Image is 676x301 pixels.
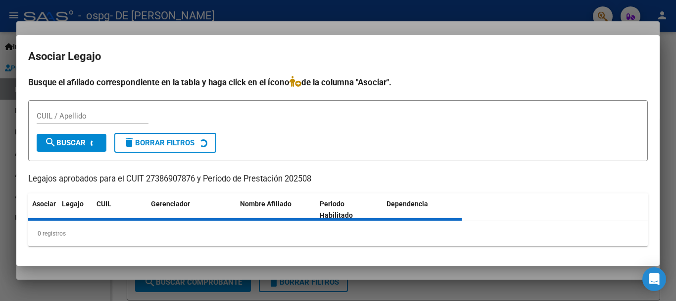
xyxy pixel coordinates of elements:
datatable-header-cell: Periodo Habilitado [316,193,383,226]
span: Borrar Filtros [123,138,194,147]
datatable-header-cell: Asociar [28,193,58,226]
span: Nombre Afiliado [240,200,291,208]
p: Legajos aprobados para el CUIT 27386907876 y Período de Prestación 202508 [28,173,648,185]
button: Buscar [37,134,106,152]
div: 0 registros [28,221,648,246]
span: Gerenciador [151,200,190,208]
span: Asociar [32,200,56,208]
h2: Asociar Legajo [28,47,648,66]
span: Periodo Habilitado [320,200,353,219]
span: Legajo [62,200,84,208]
button: Borrar Filtros [114,133,216,153]
span: Dependencia [386,200,428,208]
span: CUIL [97,200,111,208]
datatable-header-cell: Gerenciador [147,193,236,226]
h4: Busque el afiliado correspondiente en la tabla y haga click en el ícono de la columna "Asociar". [28,76,648,89]
span: Buscar [45,138,86,147]
div: Open Intercom Messenger [642,267,666,291]
datatable-header-cell: Nombre Afiliado [236,193,316,226]
datatable-header-cell: Legajo [58,193,93,226]
mat-icon: search [45,136,56,148]
datatable-header-cell: Dependencia [383,193,462,226]
mat-icon: delete [123,136,135,148]
datatable-header-cell: CUIL [93,193,147,226]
